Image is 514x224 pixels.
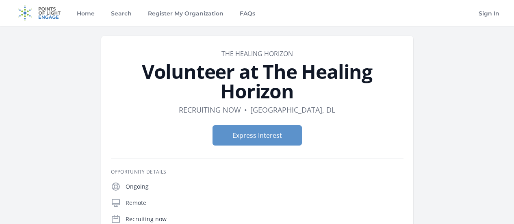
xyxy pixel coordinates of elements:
[179,104,241,115] dd: Recruiting now
[126,215,403,223] p: Recruiting now
[244,104,247,115] div: •
[221,49,293,58] a: The Healing Horizon
[250,104,335,115] dd: [GEOGRAPHIC_DATA], DL
[126,199,403,207] p: Remote
[213,125,302,146] button: Express Interest
[111,62,403,101] h1: Volunteer at The Healing Horizon
[111,169,403,175] h3: Opportunity Details
[126,183,403,191] p: Ongoing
